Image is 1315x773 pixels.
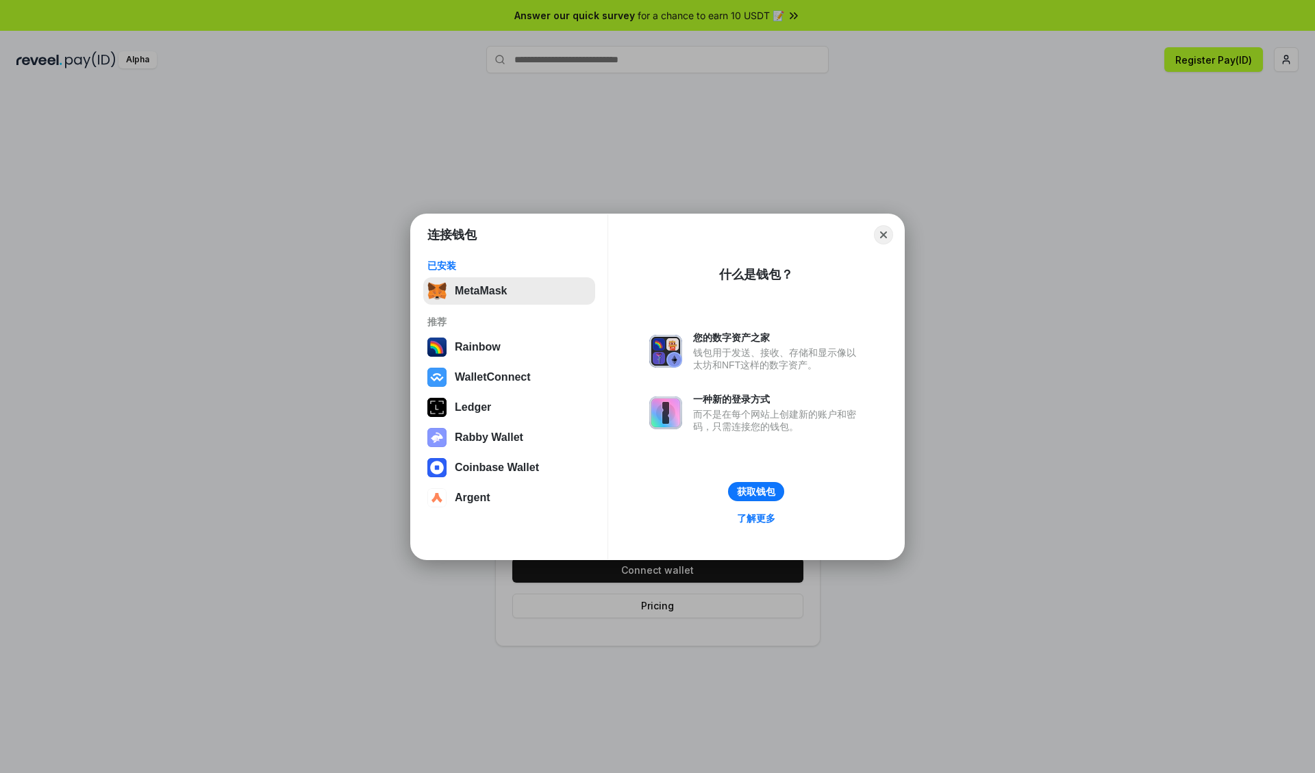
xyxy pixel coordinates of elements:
[455,492,490,504] div: Argent
[455,431,523,444] div: Rabby Wallet
[693,408,863,433] div: 而不是在每个网站上创建新的账户和密码，只需连接您的钱包。
[649,396,682,429] img: svg+xml,%3Csvg%20xmlns%3D%22http%3A%2F%2Fwww.w3.org%2F2000%2Fsvg%22%20fill%3D%22none%22%20viewBox...
[427,338,447,357] img: svg+xml,%3Csvg%20width%3D%22120%22%20height%3D%22120%22%20viewBox%3D%220%200%20120%20120%22%20fil...
[729,509,784,527] a: 了解更多
[874,225,893,244] button: Close
[737,485,775,498] div: 获取钱包
[427,458,447,477] img: svg+xml,%3Csvg%20width%3D%2228%22%20height%3D%2228%22%20viewBox%3D%220%200%2028%2028%22%20fill%3D...
[423,454,595,481] button: Coinbase Wallet
[423,394,595,421] button: Ledger
[693,331,863,344] div: 您的数字资产之家
[423,484,595,511] button: Argent
[427,227,477,243] h1: 连接钱包
[427,488,447,507] img: svg+xml,%3Csvg%20width%3D%2228%22%20height%3D%2228%22%20viewBox%3D%220%200%2028%2028%22%20fill%3D...
[423,277,595,305] button: MetaMask
[455,401,491,414] div: Ledger
[423,333,595,361] button: Rainbow
[728,482,784,501] button: 获取钱包
[719,266,793,283] div: 什么是钱包？
[427,428,447,447] img: svg+xml,%3Csvg%20xmlns%3D%22http%3A%2F%2Fwww.w3.org%2F2000%2Fsvg%22%20fill%3D%22none%22%20viewBox...
[649,335,682,368] img: svg+xml,%3Csvg%20xmlns%3D%22http%3A%2F%2Fwww.w3.org%2F2000%2Fsvg%22%20fill%3D%22none%22%20viewBox...
[455,371,531,383] div: WalletConnect
[423,424,595,451] button: Rabby Wallet
[427,398,447,417] img: svg+xml,%3Csvg%20xmlns%3D%22http%3A%2F%2Fwww.w3.org%2F2000%2Fsvg%22%20width%3D%2228%22%20height%3...
[427,316,591,328] div: 推荐
[455,285,507,297] div: MetaMask
[455,461,539,474] div: Coinbase Wallet
[427,259,591,272] div: 已安装
[693,346,863,371] div: 钱包用于发送、接收、存储和显示像以太坊和NFT这样的数字资产。
[423,364,595,391] button: WalletConnect
[455,341,501,353] div: Rainbow
[427,368,447,387] img: svg+xml,%3Csvg%20width%3D%2228%22%20height%3D%2228%22%20viewBox%3D%220%200%2028%2028%22%20fill%3D...
[427,281,447,301] img: svg+xml,%3Csvg%20fill%3D%22none%22%20height%3D%2233%22%20viewBox%3D%220%200%2035%2033%22%20width%...
[693,393,863,405] div: 一种新的登录方式
[737,512,775,524] div: 了解更多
